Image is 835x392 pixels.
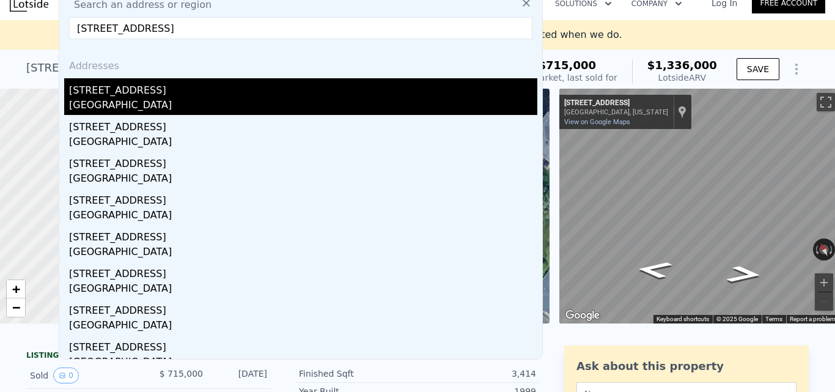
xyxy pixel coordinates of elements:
[815,292,833,311] button: Zoom out
[716,316,758,322] span: © 2025 Google
[69,152,537,171] div: [STREET_ADDRESS]
[64,49,537,78] div: Addresses
[213,368,267,383] div: [DATE]
[69,171,537,188] div: [GEOGRAPHIC_DATA]
[657,315,709,324] button: Keyboard shortcuts
[817,93,835,111] button: Toggle fullscreen view
[813,239,820,261] button: Rotate counterclockwise
[7,298,25,317] a: Zoom out
[647,59,717,72] span: $1,336,000
[765,316,782,322] a: Terms (opens in new tab)
[621,257,687,283] path: Go Northwest, Bayview Ave
[69,281,537,298] div: [GEOGRAPHIC_DATA]
[7,280,25,298] a: Zoom in
[417,368,536,380] div: 3,414
[160,369,203,379] span: $ 715,000
[69,115,537,135] div: [STREET_ADDRESS]
[69,245,537,262] div: [GEOGRAPHIC_DATA]
[53,368,79,383] button: View historical data
[299,368,417,380] div: Finished Sqft
[517,72,617,84] div: Off Market, last sold for
[784,57,809,81] button: Show Options
[69,78,537,98] div: [STREET_ADDRESS]
[69,335,537,355] div: [STREET_ADDRESS]
[69,188,537,208] div: [STREET_ADDRESS]
[69,355,537,372] div: [GEOGRAPHIC_DATA]
[30,368,139,383] div: Sold
[69,17,532,39] input: Enter an address, city, region, neighborhood or zip code
[564,98,668,108] div: [STREET_ADDRESS]
[69,225,537,245] div: [STREET_ADDRESS]
[562,308,603,324] img: Google
[26,59,315,76] div: [STREET_ADDRESS] , [GEOGRAPHIC_DATA] , NJ 07632
[12,281,20,297] span: +
[69,208,537,225] div: [GEOGRAPHIC_DATA]
[564,108,668,116] div: [GEOGRAPHIC_DATA], [US_STATE]
[564,118,630,126] a: View on Google Maps
[678,105,686,119] a: Show location on map
[69,135,537,152] div: [GEOGRAPHIC_DATA]
[737,58,779,80] button: SAVE
[576,358,796,375] div: Ask about this property
[815,273,833,292] button: Zoom in
[69,318,537,335] div: [GEOGRAPHIC_DATA]
[26,350,271,363] div: LISTING & SALE HISTORY
[12,300,20,315] span: −
[69,262,537,281] div: [STREET_ADDRESS]
[647,72,717,84] div: Lotside ARV
[828,239,835,261] button: Rotate clockwise
[69,298,537,318] div: [STREET_ADDRESS]
[69,98,537,115] div: [GEOGRAPHIC_DATA]
[562,308,603,324] a: Open this area in Google Maps (opens a new window)
[712,262,778,287] path: Go Southeast, Bayview Ave
[539,59,597,72] span: $715,000
[815,238,833,262] button: Reset the view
